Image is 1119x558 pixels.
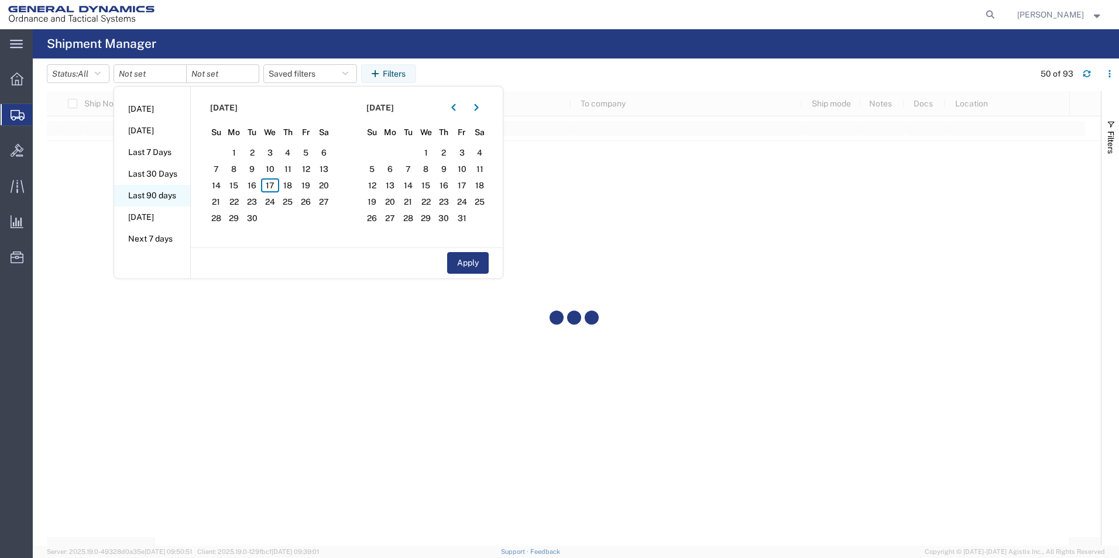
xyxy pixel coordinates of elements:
span: 10 [453,162,471,176]
span: [DATE] [210,102,238,114]
span: 21 [207,195,225,209]
a: Feedback [530,548,560,555]
img: logo [8,6,155,23]
span: 7 [207,162,225,176]
span: 30 [435,211,453,225]
span: 15 [225,178,243,192]
span: 1 [417,146,435,160]
button: Apply [447,252,489,274]
span: 16 [243,178,261,192]
span: 5 [363,162,382,176]
span: 21 [399,195,417,209]
h4: Shipment Manager [47,29,156,58]
span: Th [435,126,453,139]
span: 5 [297,146,315,160]
span: [DATE] [366,102,394,114]
span: Su [363,126,382,139]
span: 6 [315,146,333,160]
span: 25 [279,195,297,209]
span: [DATE] 09:50:51 [145,548,192,555]
li: [DATE] [114,98,190,120]
span: Su [207,126,225,139]
span: 17 [261,178,279,192]
li: Next 7 days [114,228,190,250]
span: 14 [207,178,225,192]
span: 14 [399,178,417,192]
span: 8 [225,162,243,176]
span: 13 [381,178,399,192]
span: Server: 2025.19.0-49328d0a35e [47,548,192,555]
span: 20 [315,178,333,192]
span: 23 [435,195,453,209]
button: [PERSON_NAME] [1017,8,1103,22]
span: 12 [297,162,315,176]
li: Last 90 days [114,185,190,206]
span: We [261,126,279,139]
span: All [78,69,88,78]
input: Not set [114,65,186,82]
span: 23 [243,195,261,209]
span: 28 [399,211,417,225]
span: 3 [261,146,279,160]
input: Not set [187,65,259,82]
span: Th [279,126,297,139]
li: [DATE] [114,206,190,228]
span: 10 [261,162,279,176]
button: Filters [361,64,416,83]
span: Sa [471,126,489,139]
span: Tu [399,126,417,139]
span: 8 [417,162,435,176]
span: 11 [471,162,489,176]
span: 31 [453,211,471,225]
span: Sa [315,126,333,139]
button: Status:All [47,64,109,83]
span: 12 [363,178,382,192]
li: Last 7 Days [114,142,190,163]
span: Mo [381,126,399,139]
span: 17 [453,178,471,192]
span: 24 [453,195,471,209]
span: Filters [1106,131,1115,154]
span: 26 [363,211,382,225]
span: 16 [435,178,453,192]
span: 2 [435,146,453,160]
span: 4 [279,146,297,160]
span: 4 [471,146,489,160]
span: 27 [381,211,399,225]
span: 9 [435,162,453,176]
span: 2 [243,146,261,160]
li: [DATE] [114,120,190,142]
span: 18 [279,178,297,192]
span: 29 [417,211,435,225]
span: 28 [207,211,225,225]
span: 22 [225,195,243,209]
span: Fr [297,126,315,139]
span: 9 [243,162,261,176]
span: 13 [315,162,333,176]
span: 7 [399,162,417,176]
span: Landon Culpepper [1017,8,1084,21]
span: 11 [279,162,297,176]
span: 20 [381,195,399,209]
span: 26 [297,195,315,209]
span: 6 [381,162,399,176]
span: 29 [225,211,243,225]
span: Mo [225,126,243,139]
span: 24 [261,195,279,209]
span: 1 [225,146,243,160]
span: We [417,126,435,139]
span: 3 [453,146,471,160]
span: Fr [453,126,471,139]
li: Last 30 Days [114,163,190,185]
span: 15 [417,178,435,192]
span: 19 [363,195,382,209]
span: [DATE] 09:39:01 [272,548,319,555]
span: 27 [315,195,333,209]
div: 50 of 93 [1041,68,1073,80]
span: 18 [471,178,489,192]
button: Saved filters [263,64,357,83]
span: Copyright © [DATE]-[DATE] Agistix Inc., All Rights Reserved [925,547,1105,557]
span: 22 [417,195,435,209]
span: Tu [243,126,261,139]
span: 19 [297,178,315,192]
